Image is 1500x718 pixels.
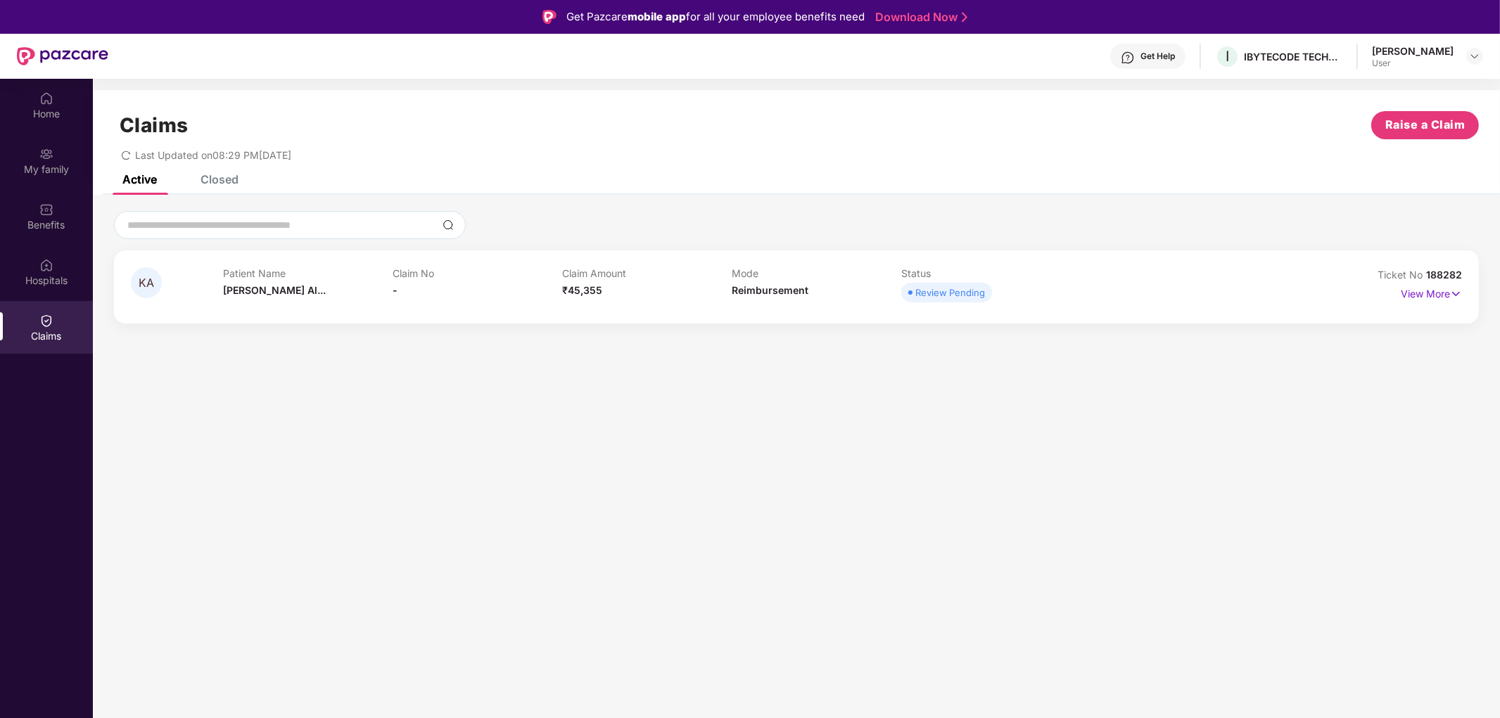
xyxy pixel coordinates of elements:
[542,10,557,24] img: Logo
[1450,286,1462,302] img: svg+xml;base64,PHN2ZyB4bWxucz0iaHR0cDovL3d3dy53My5vcmcvMjAwMC9zdmciIHdpZHRoPSIxNyIgaGVpZ2h0PSIxNy...
[732,284,808,296] span: Reimbursement
[393,267,562,279] p: Claim No
[135,149,291,161] span: Last Updated on 08:29 PM[DATE]
[901,267,1071,279] p: Status
[121,149,131,161] span: redo
[566,8,865,25] div: Get Pazcare for all your employee benefits need
[39,91,53,105] img: svg+xml;base64,PHN2ZyBpZD0iSG9tZSIgeG1sbnM9Imh0dHA6Ly93d3cudzMub3JnLzIwMDAvc3ZnIiB3aWR0aD0iMjAiIG...
[393,284,398,296] span: -
[1385,116,1466,134] span: Raise a Claim
[628,10,686,23] strong: mobile app
[39,314,53,328] img: svg+xml;base64,PHN2ZyBpZD0iQ2xhaW0iIHhtbG5zPSJodHRwOi8vd3d3LnczLm9yZy8yMDAwL3N2ZyIgd2lkdGg9IjIwIi...
[120,113,189,137] h1: Claims
[39,258,53,272] img: svg+xml;base64,PHN2ZyBpZD0iSG9zcGl0YWxzIiB4bWxucz0iaHR0cDovL3d3dy53My5vcmcvMjAwMC9zdmciIHdpZHRoPS...
[201,172,239,186] div: Closed
[732,267,901,279] p: Mode
[1469,51,1480,62] img: svg+xml;base64,PHN2ZyBpZD0iRHJvcGRvd24tMzJ4MzIiIHhtbG5zPSJodHRwOi8vd3d3LnczLm9yZy8yMDAwL3N2ZyIgd2...
[139,277,154,289] span: KA
[915,286,985,300] div: Review Pending
[17,47,108,65] img: New Pazcare Logo
[122,172,157,186] div: Active
[443,219,454,231] img: svg+xml;base64,PHN2ZyBpZD0iU2VhcmNoLTMyeDMyIiB4bWxucz0iaHR0cDovL3d3dy53My5vcmcvMjAwMC9zdmciIHdpZH...
[223,267,393,279] p: Patient Name
[1121,51,1135,65] img: svg+xml;base64,PHN2ZyBpZD0iSGVscC0zMngzMiIgeG1sbnM9Imh0dHA6Ly93d3cudzMub3JnLzIwMDAvc3ZnIiB3aWR0aD...
[875,10,963,25] a: Download Now
[1140,51,1175,62] div: Get Help
[1226,48,1229,65] span: I
[562,267,732,279] p: Claim Amount
[1378,269,1426,281] span: Ticket No
[39,147,53,161] img: svg+xml;base64,PHN2ZyB3aWR0aD0iMjAiIGhlaWdodD0iMjAiIHZpZXdCb3g9IjAgMCAyMCAyMCIgZmlsbD0ibm9uZSIgeG...
[1244,50,1342,63] div: IBYTECODE TECHNOLOGIES PRIVATE LIMITED
[1426,269,1462,281] span: 188282
[1401,283,1462,302] p: View More
[39,203,53,217] img: svg+xml;base64,PHN2ZyBpZD0iQmVuZWZpdHMiIHhtbG5zPSJodHRwOi8vd3d3LnczLm9yZy8yMDAwL3N2ZyIgd2lkdGg9Ij...
[1372,44,1454,58] div: [PERSON_NAME]
[562,284,602,296] span: ₹45,355
[962,10,967,25] img: Stroke
[1371,111,1479,139] button: Raise a Claim
[223,284,326,296] span: [PERSON_NAME] Al...
[1372,58,1454,69] div: User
